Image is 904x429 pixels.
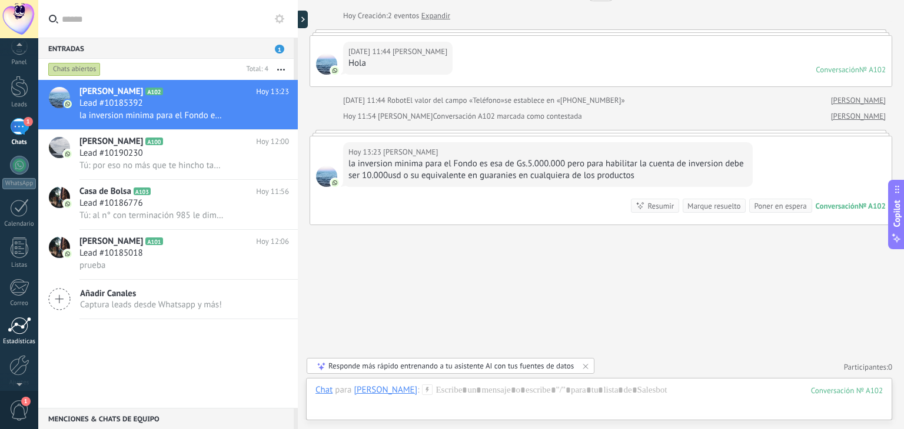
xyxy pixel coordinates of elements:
span: Silvia Flores Kuriluk [393,46,447,58]
span: prueba [79,260,105,271]
span: Tú: al n° con terminación 985 le dimos info [79,210,224,221]
div: Resumir [647,200,674,212]
div: Hoy 11:54 [343,110,378,122]
div: Hoy 13:23 [348,146,383,158]
div: № A102 [859,201,886,211]
img: com.amocrm.amocrmwa.svg [331,66,339,75]
img: icon [64,200,72,208]
div: Leads [2,101,36,109]
span: Casa de Bolsa [79,186,131,197]
span: 1 [275,45,284,53]
span: se establece en «[PHONE_NUMBER]» [504,95,625,106]
div: Responde más rápido entrenando a tu asistente AI con tus fuentes de datos [328,361,574,371]
span: A102 [145,88,162,95]
span: El valor del campo «Teléfono» [406,95,504,106]
span: Lead #10185392 [79,98,143,109]
div: Conversación A102 marcada como contestada [433,110,581,122]
span: Silvia Flores Kuriluk [316,53,337,75]
a: avataricon[PERSON_NAME]A101Hoy 12:06Lead #10185018prueba [38,230,298,279]
div: Total: 4 [242,63,268,75]
div: Creación: [343,10,450,22]
div: № A102 [859,65,886,75]
img: icon [64,150,72,158]
div: la inversion minima para el Fondo es esa de Gs.5.000.000 pero para habilitar la cuenta de inversi... [348,158,747,182]
div: Mostrar [296,11,308,28]
div: Conversación [816,65,859,75]
img: com.amocrm.amocrmwa.svg [331,179,339,187]
a: Expandir [421,10,450,22]
span: Lead #10185018 [79,247,143,259]
span: para [335,384,351,396]
div: Entradas [38,38,294,59]
div: 102 [811,386,883,396]
span: A100 [145,138,162,145]
div: Calendario [2,220,36,228]
a: [PERSON_NAME] [831,95,886,106]
span: 1 [24,117,33,126]
div: Chats [2,139,36,146]
a: avataricon[PERSON_NAME]A102Hoy 13:23Lead #10185392la inversion minima para el Fondo es esa de Gs.... [38,80,298,129]
span: Hoy 13:23 [256,86,289,98]
span: [PERSON_NAME] [79,236,143,247]
span: 0 [888,362,892,372]
span: Hoy 12:00 [256,136,289,148]
div: Panel [2,59,36,66]
div: Silvia Flores Kuriluk [354,384,417,395]
a: [PERSON_NAME] [831,110,886,122]
div: Hola [348,58,447,69]
span: 1 [21,397,31,406]
img: icon [64,100,72,108]
div: Marque resuelto [687,200,740,212]
span: [PERSON_NAME] [79,136,143,148]
div: Listas [2,262,36,269]
div: WhatsApp [2,178,36,189]
div: Poner en espera [754,200,806,212]
div: [DATE] 11:44 [343,95,387,106]
span: Lead #10190230 [79,148,143,159]
div: Hoy [343,10,358,22]
a: avatariconCasa de BolsaA103Hoy 11:56Lead #10186776Tú: al n° con terminación 985 le dimos info [38,180,298,229]
span: Tú: por eso no más que te hincho también ♥ [79,160,224,171]
span: 2 eventos [388,10,419,22]
div: Menciones & Chats de equipo [38,408,294,429]
span: Añadir Canales [80,288,222,299]
span: Silvia Flores [378,111,433,121]
span: Copilot [891,200,903,227]
span: Hoy 12:06 [256,236,289,247]
span: A101 [145,237,162,245]
div: Conversación [816,201,859,211]
div: Estadísticas [2,338,36,346]
a: Participantes:0 [844,362,892,372]
span: A103 [134,187,151,195]
span: Silvia Flores Kuriluk [383,146,438,158]
div: Chats abiertos [48,62,101,76]
span: [PERSON_NAME] [79,86,143,98]
a: avataricon[PERSON_NAME]A100Hoy 12:00Lead #10190230Tú: por eso no más que te hincho también ♥ [38,130,298,179]
img: icon [64,250,72,258]
span: la inversion minima para el Fondo es esa de Gs.5.000.000 pero para habilitar la cuenta de inversi... [79,110,224,121]
span: Lead #10186776 [79,197,143,209]
span: : [417,384,419,396]
span: Hoy 11:56 [256,186,289,197]
span: Silvia Flores Kuriluk [316,166,337,187]
div: [DATE] 11:44 [348,46,393,58]
span: Captura leads desde Whatsapp y más! [80,299,222,310]
span: Robot [387,95,406,105]
div: Correo [2,300,36,307]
